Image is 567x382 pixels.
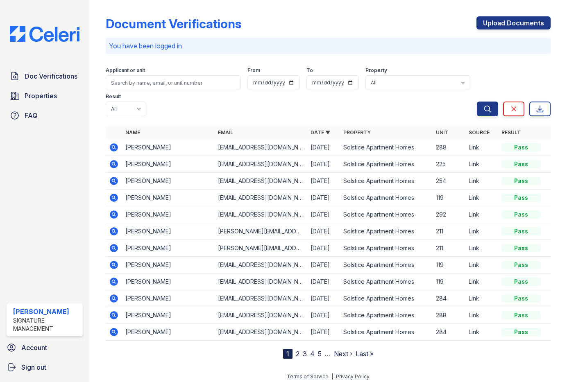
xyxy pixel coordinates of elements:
a: 2 [296,350,299,358]
a: Terms of Service [287,373,329,380]
div: Signature Management [13,316,79,333]
div: Pass [501,278,541,286]
td: Link [465,240,498,257]
td: 119 [433,257,465,274]
input: Search by name, email, or unit number [106,75,241,90]
td: Link [465,139,498,156]
img: CE_Logo_Blue-a8612792a0a2168367f1c8372b55b34899dd931a85d93a1a3d3e32e68fde9ad4.png [3,26,86,42]
td: [DATE] [307,257,340,274]
td: [PERSON_NAME] [122,307,215,324]
div: Pass [501,261,541,269]
td: [PERSON_NAME][EMAIL_ADDRESS][PERSON_NAME][DOMAIN_NAME] [215,240,307,257]
td: [EMAIL_ADDRESS][DOMAIN_NAME] [215,139,307,156]
td: [PERSON_NAME] [122,173,215,190]
td: 254 [433,173,465,190]
td: [DATE] [307,240,340,257]
td: [PERSON_NAME] [122,206,215,223]
td: Solstice Apartment Homes [340,307,433,324]
td: 288 [433,307,465,324]
a: 5 [318,350,322,358]
td: [PERSON_NAME] [122,139,215,156]
td: [PERSON_NAME] [122,223,215,240]
td: Link [465,190,498,206]
span: Sign out [21,362,46,372]
td: 284 [433,324,465,341]
div: Pass [501,194,541,202]
a: 4 [310,350,315,358]
td: Solstice Apartment Homes [340,257,433,274]
a: Name [125,129,140,136]
div: Pass [501,227,541,235]
a: Properties [7,88,83,104]
a: FAQ [7,107,83,124]
td: Link [465,324,498,341]
div: [PERSON_NAME] [13,307,79,316]
td: Solstice Apartment Homes [340,206,433,223]
td: Solstice Apartment Homes [340,240,433,257]
td: [EMAIL_ADDRESS][DOMAIN_NAME] [215,156,307,173]
td: [PERSON_NAME] [122,156,215,173]
a: 3 [303,350,307,358]
a: Last » [356,350,374,358]
td: [EMAIL_ADDRESS][DOMAIN_NAME] [215,206,307,223]
td: [EMAIL_ADDRESS][DOMAIN_NAME] [215,190,307,206]
td: [EMAIL_ADDRESS][DOMAIN_NAME] [215,307,307,324]
a: Next › [334,350,352,358]
td: 292 [433,206,465,223]
td: [DATE] [307,324,340,341]
td: [DATE] [307,223,340,240]
div: | [331,373,333,380]
td: 119 [433,274,465,290]
td: Link [465,223,498,240]
td: [DATE] [307,206,340,223]
td: [DATE] [307,307,340,324]
div: Pass [501,177,541,185]
td: 119 [433,190,465,206]
span: Properties [25,91,57,101]
td: [PERSON_NAME] [122,290,215,307]
td: Link [465,206,498,223]
td: [EMAIL_ADDRESS][DOMAIN_NAME] [215,257,307,274]
a: Privacy Policy [336,373,370,380]
td: 225 [433,156,465,173]
td: 284 [433,290,465,307]
td: Solstice Apartment Homes [340,173,433,190]
div: Pass [501,311,541,319]
td: Solstice Apartment Homes [340,274,433,290]
td: [PERSON_NAME] [122,257,215,274]
div: Document Verifications [106,16,241,31]
td: Solstice Apartment Homes [340,290,433,307]
td: [DATE] [307,274,340,290]
a: Doc Verifications [7,68,83,84]
td: Link [465,307,498,324]
td: Solstice Apartment Homes [340,324,433,341]
td: [DATE] [307,173,340,190]
td: Link [465,173,498,190]
span: Doc Verifications [25,71,77,81]
a: Result [501,129,521,136]
span: … [325,349,331,359]
td: [EMAIL_ADDRESS][DOMAIN_NAME] [215,173,307,190]
div: 1 [283,349,293,359]
td: [DATE] [307,190,340,206]
td: Solstice Apartment Homes [340,156,433,173]
td: [DATE] [307,156,340,173]
span: Account [21,343,47,353]
a: Source [469,129,490,136]
label: Applicant or unit [106,67,145,74]
td: [EMAIL_ADDRESS][DOMAIN_NAME] [215,290,307,307]
a: Property [343,129,371,136]
div: Pass [501,210,541,219]
td: 288 [433,139,465,156]
label: From [247,67,260,74]
a: Sign out [3,359,86,375]
td: Link [465,274,498,290]
td: Solstice Apartment Homes [340,223,433,240]
a: Date ▼ [311,129,330,136]
div: Pass [501,294,541,303]
td: [EMAIL_ADDRESS][DOMAIN_NAME] [215,324,307,341]
div: Pass [501,160,541,168]
td: [DATE] [307,290,340,307]
label: Result [106,93,121,100]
